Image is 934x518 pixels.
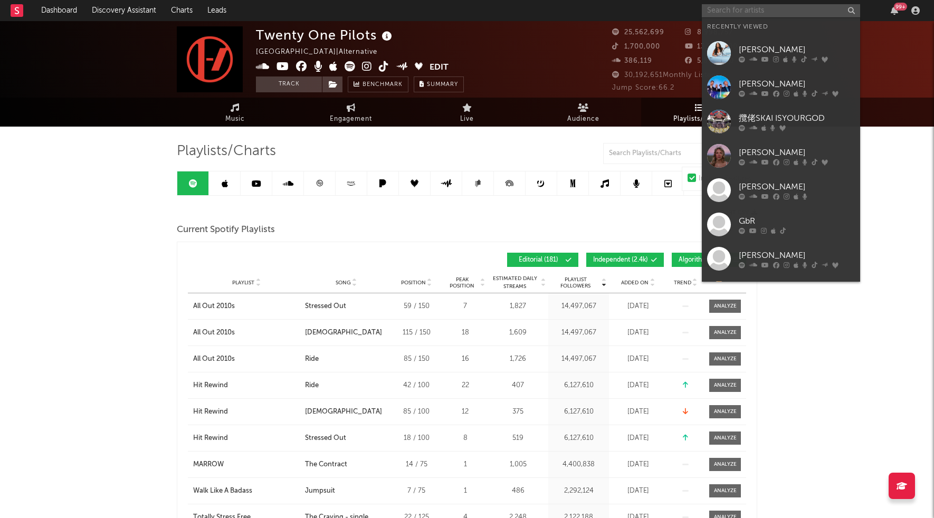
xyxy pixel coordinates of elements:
div: [PERSON_NAME] [739,180,855,193]
span: Jump Score: 66.2 [612,84,674,91]
div: 6,127,610 [551,380,606,391]
div: 375 [490,407,546,417]
div: Recently Viewed [707,21,855,33]
a: Audience [525,98,641,127]
span: 386,119 [612,57,652,64]
div: 1 [445,486,485,496]
div: [DATE] [612,486,664,496]
div: [DATE] [612,354,664,364]
div: 12 [445,407,485,417]
div: [DATE] [612,301,664,312]
span: Live [460,113,474,126]
span: 13,900,000 [685,43,738,50]
a: Hit Rewind [193,407,300,417]
span: Song [336,280,351,286]
div: 18 [445,328,485,338]
div: 2,292,124 [551,486,606,496]
div: [DATE] [612,407,664,417]
span: Trend [674,280,691,286]
div: 486 [490,486,546,496]
button: Track [256,76,322,92]
div: [PERSON_NAME] [739,146,855,159]
a: All Out 2010s [193,328,300,338]
div: Stressed Out [305,301,346,312]
div: 99 + [894,3,907,11]
span: 25,562,699 [612,29,664,36]
div: All Out 2010s [193,354,235,364]
span: Algorithmic ( 1.5k ) [679,257,730,263]
div: MARROW [193,459,224,470]
input: Search Playlists/Charts [603,143,735,164]
div: All Out 2010s [193,328,235,338]
div: Hit Rewind [193,380,228,391]
div: 攬佬SKAI ISYOURGOD [739,112,855,124]
a: Engagement [293,98,409,127]
div: [PERSON_NAME] [739,78,855,90]
div: Ride [305,354,319,364]
a: [PERSON_NAME] [702,242,860,276]
a: Music [177,98,293,127]
a: 攬佬SKAI ISYOURGOD [702,104,860,139]
div: [DATE] [612,380,664,391]
button: Editorial(181) [507,253,578,267]
div: 14,497,067 [551,354,606,364]
div: 519 [490,433,546,444]
a: All Out 2010s [193,354,300,364]
div: 6,127,610 [551,407,606,417]
div: Jumpsuit [305,486,335,496]
div: [DATE] [612,433,664,444]
button: Edit [430,61,449,74]
a: Live [409,98,525,127]
div: Walk Like A Badass [193,486,252,496]
button: Summary [414,76,464,92]
div: Twenty One Pilots [256,26,395,44]
div: [DATE] [612,328,664,338]
div: 42 / 100 [393,380,440,391]
a: Walk Like A Badass [193,486,300,496]
div: [DEMOGRAPHIC_DATA] [305,328,382,338]
span: Playlist [232,280,254,286]
span: 30,192,651 Monthly Listeners [612,72,727,79]
div: All Out 2010s [193,301,235,312]
span: Estimated Daily Streams [490,275,539,291]
div: 1,827 [490,301,546,312]
div: [DATE] [612,459,664,470]
button: Independent(2.4k) [586,253,664,267]
div: 59 / 150 [393,301,440,312]
span: Playlists/Charts [177,145,276,158]
div: 85 / 150 [393,354,440,364]
a: [PERSON_NAME] [702,139,860,173]
div: 14,497,067 [551,328,606,338]
div: 1,609 [490,328,546,338]
div: 6,127,610 [551,433,606,444]
div: 16 [445,354,485,364]
div: 115 / 150 [393,328,440,338]
div: Ride [305,380,319,391]
div: 1,726 [490,354,546,364]
span: Summary [427,82,458,88]
div: 1 [445,459,485,470]
div: Include Features [699,172,751,185]
div: 1,005 [490,459,546,470]
a: All Out 2010s [193,301,300,312]
div: Hit Rewind [193,407,228,417]
div: GbR [739,215,855,227]
a: GbR [702,207,860,242]
div: 85 / 100 [393,407,440,417]
button: 99+ [891,6,898,15]
div: 7 [445,301,485,312]
a: [PERSON_NAME] [702,36,860,70]
a: Benchmark [348,76,408,92]
div: 14 / 75 [393,459,440,470]
div: [PERSON_NAME] [739,43,855,56]
div: 22 [445,380,485,391]
a: Hit Rewind [193,433,300,444]
span: Audience [567,113,599,126]
span: Editorial ( 181 ) [514,257,563,263]
a: MARROW [193,459,300,470]
span: Independent ( 2.4k ) [593,257,648,263]
div: 4,400,838 [551,459,606,470]
div: Stressed Out [305,433,346,444]
input: Search for artists [702,4,860,17]
div: [DEMOGRAPHIC_DATA] [305,407,382,417]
